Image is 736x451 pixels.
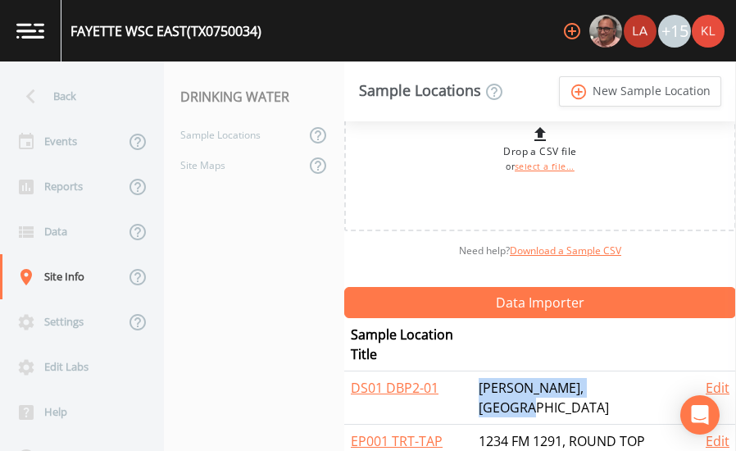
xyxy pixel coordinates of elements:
[164,150,305,180] a: Site Maps
[515,161,575,172] a: select a file...
[588,15,623,48] div: Mike Franklin
[624,15,656,48] img: cf6e799eed601856facf0d2563d1856d
[623,15,657,48] div: Lauren Saenz
[472,371,699,425] td: [PERSON_NAME], [GEOGRAPHIC_DATA]
[692,15,725,48] img: 9c4450d90d3b8045b2e5fa62e4f92659
[359,82,504,102] div: Sample Locations
[559,76,721,107] a: add_circle_outlineNew Sample Location
[164,120,305,150] a: Sample Locations
[706,379,729,397] a: Edit
[658,15,691,48] div: +15
[70,21,261,41] div: FAYETTE WSC EAST (TX0750034)
[510,244,621,257] a: Download a Sample CSV
[570,83,588,101] i: add_circle_outline
[351,379,438,397] a: DS01 DBP2-01
[506,161,575,172] small: or
[164,74,344,120] div: DRINKING WATER
[680,395,720,435] div: Open Intercom Messenger
[589,15,622,48] img: e2d790fa78825a4bb76dcb6ab311d44c
[16,23,44,39] img: logo
[503,125,576,174] div: Drop a CSV file
[344,318,472,371] th: Sample Location Title
[459,244,621,257] span: Need help?
[706,432,729,450] a: Edit
[344,287,736,318] button: Data Importer
[351,432,443,450] a: EP001 TRT-TAP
